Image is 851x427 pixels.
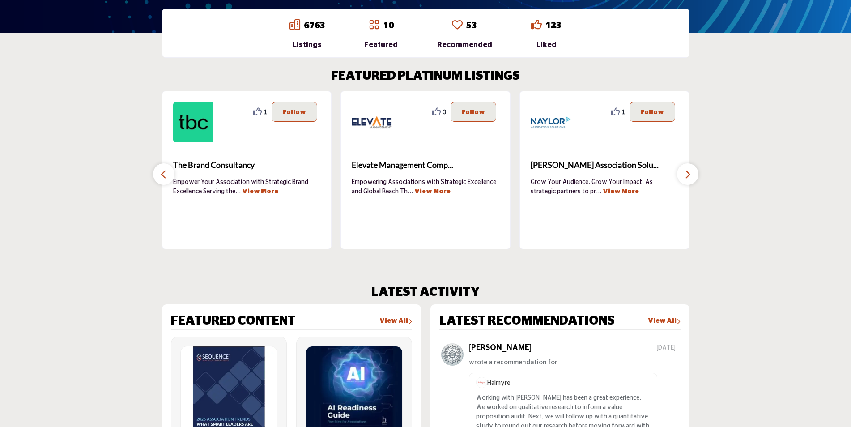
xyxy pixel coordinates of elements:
span: ... [408,188,413,195]
a: Go to Recommended [452,19,463,32]
h2: FEATURED PLATINUM LISTINGS [331,69,520,84]
span: 1 [621,107,625,116]
b: Naylor Association Solutions [531,153,678,177]
a: View All [648,317,681,326]
a: 6763 [304,21,325,30]
h5: [PERSON_NAME] [469,343,532,353]
i: Go to Liked [531,19,542,30]
div: Liked [531,39,562,50]
p: Follow [641,107,664,117]
span: ... [596,188,601,195]
a: View More [242,188,278,195]
b: Elevate Management Company [352,153,499,177]
div: Featured [364,39,398,50]
span: [DATE] [656,343,678,353]
p: Follow [283,107,306,117]
a: 53 [466,21,477,30]
a: 10 [383,21,394,30]
a: [PERSON_NAME] Association Solu... [531,153,678,177]
p: Follow [462,107,485,117]
p: Empower Your Association with Strategic Brand Excellence Serving the [173,178,321,196]
h2: FEATURED CONTENT [171,314,296,329]
img: Elevate Management Company [352,102,392,142]
a: The Brand Consultancy [173,153,321,177]
span: 0 [443,107,446,116]
a: View More [603,188,639,195]
div: Listings [289,39,325,50]
span: The Brand Consultancy [173,159,321,171]
img: The Brand Consultancy [173,102,213,142]
img: Naylor Association Solutions [531,102,571,142]
span: Elevate Management Comp... [352,159,499,171]
span: ... [235,188,241,195]
span: wrote a recommendation for [469,359,557,366]
img: image [476,377,487,388]
button: Follow [630,102,675,122]
a: 123 [545,21,562,30]
p: Grow Your Audience. Grow Your Impact. As strategic partners to pr [531,178,678,196]
h2: LATEST ACTIVITY [371,285,480,300]
a: imageHalmyre [476,380,510,386]
a: Elevate Management Comp... [352,153,499,177]
button: Follow [272,102,317,122]
div: Recommended [437,39,492,50]
span: 1 [264,107,267,116]
span: Halmyre [476,380,510,386]
p: Empowering Associations with Strategic Excellence and Global Reach Th [352,178,499,196]
a: Go to Featured [369,19,379,32]
img: avtar-image [441,343,464,366]
button: Follow [451,102,496,122]
span: [PERSON_NAME] Association Solu... [531,159,678,171]
a: View All [379,317,412,326]
h2: LATEST RECOMMENDATIONS [439,314,615,329]
a: View More [414,188,451,195]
